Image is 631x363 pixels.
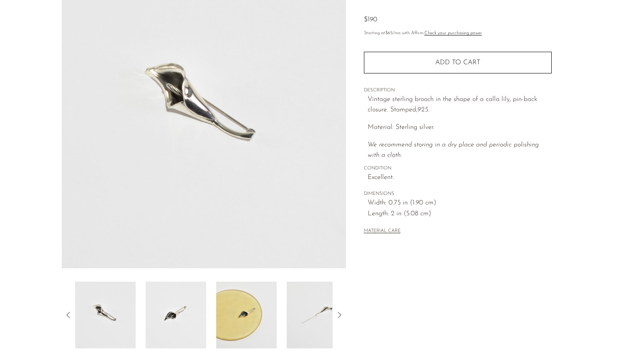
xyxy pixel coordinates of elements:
img: Calla Lily Brooch [146,282,206,348]
img: Calla Lily Brooch [287,282,347,348]
button: MATERIAL CARE [364,228,401,234]
span: CONDITION [364,165,552,172]
em: 925. [417,106,429,113]
button: Add to cart [364,52,552,73]
p: Material: Sterling silver. [368,122,552,133]
span: Width: 0.75 in (1.90 cm) [368,198,552,209]
span: Add to cart [435,59,480,66]
span: Length: 2 in (5.08 cm) [368,209,552,219]
img: Calla Lily Brooch [216,282,277,348]
a: Check your purchasing power - Learn more about Affirm Financing (opens in modal) [424,31,482,35]
span: $65 [385,31,393,35]
img: Calla Lily Brooch [75,282,136,348]
span: DIMENSIONS [364,190,552,198]
p: Starting at /mo with Affirm. [364,30,552,37]
span: Excellent. [368,172,552,183]
span: $190 [364,16,377,23]
span: DESCRIPTION [364,87,552,94]
i: We recommend storing in a dry place and periodic polishing with a cloth. [368,141,539,159]
p: Vintage sterling brooch in the shape of a calla lily, pin-back closure. Stamped, [368,94,552,116]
